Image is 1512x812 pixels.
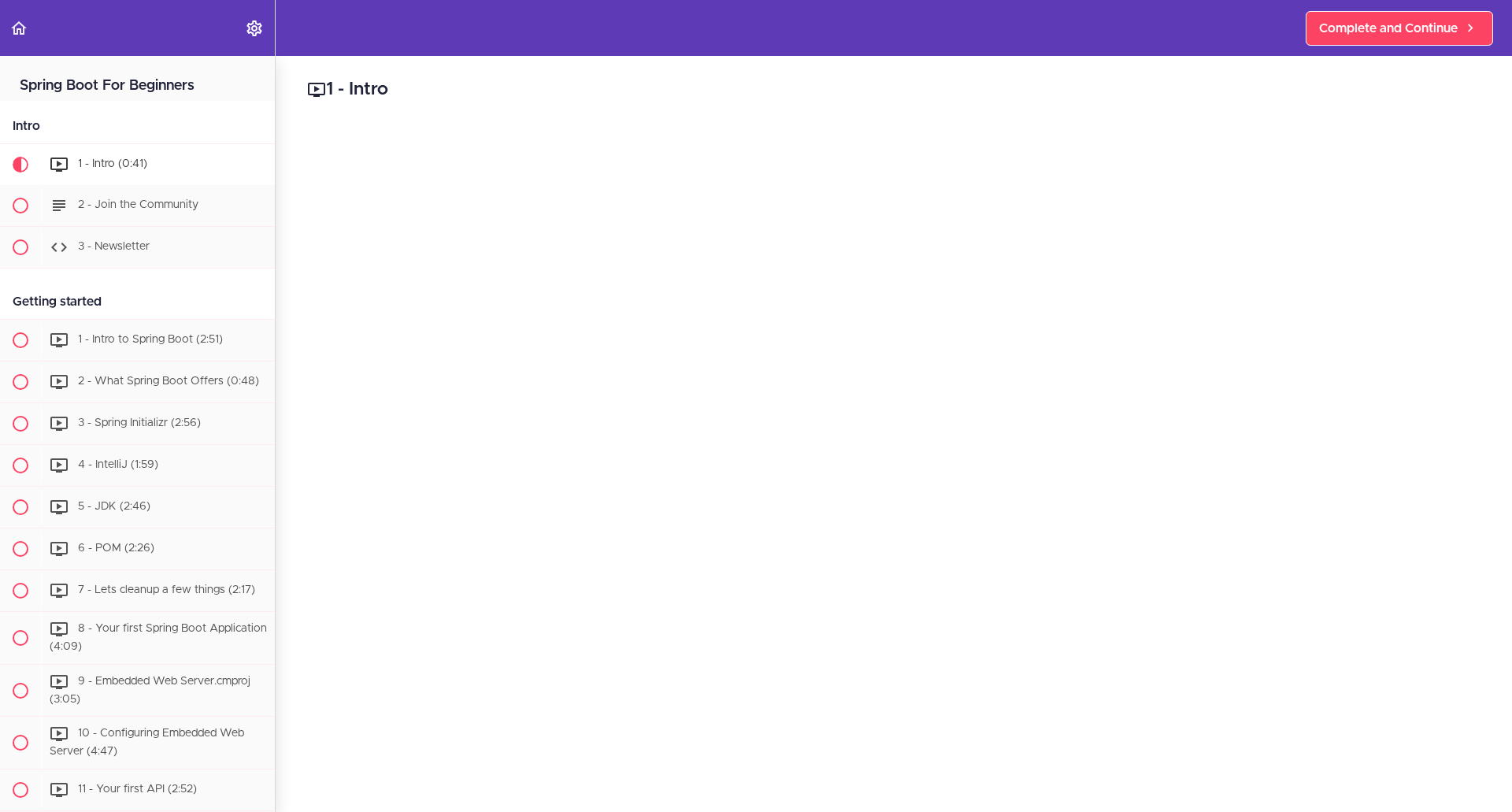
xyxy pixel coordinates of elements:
[78,543,154,554] span: 6 - POM (2:26)
[307,76,1480,103] h2: 1 - Intro
[78,584,255,595] span: 7 - Lets cleanup a few things (2:17)
[78,158,147,169] span: 1 - Intro (0:41)
[78,784,197,795] span: 11 - Your first API (2:52)
[78,199,198,210] span: 2 - Join the Community
[245,19,264,38] svg: Settings Menu
[1306,11,1493,46] a: Complete and Continue
[78,459,158,470] span: 4 - IntelliJ (1:59)
[50,729,244,758] span: 10 - Configuring Embedded Web Server (4:47)
[78,417,201,428] span: 3 - Spring Initializr (2:56)
[78,334,223,345] span: 1 - Intro to Spring Boot (2:51)
[78,241,150,252] span: 3 - Newsletter
[78,376,259,387] span: 2 - What Spring Boot Offers (0:48)
[1319,19,1458,38] span: Complete and Continue
[50,676,250,705] span: 9 - Embedded Web Server.cmproj (3:05)
[307,127,1480,787] iframe: Video Player
[9,19,28,38] svg: Back to course curriculum
[50,623,267,652] span: 8 - Your first Spring Boot Application (4:09)
[78,501,150,512] span: 5 - JDK (2:46)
